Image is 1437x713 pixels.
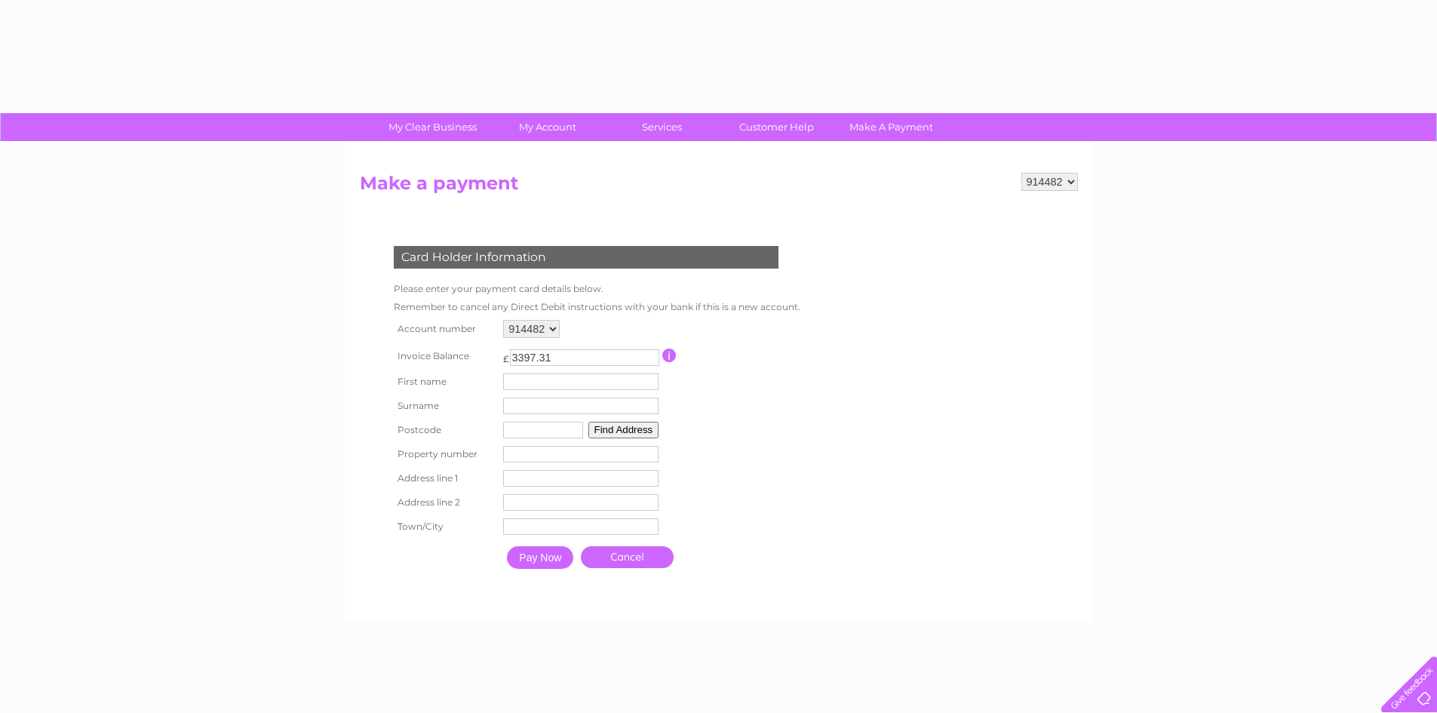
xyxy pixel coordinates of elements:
a: Cancel [581,546,674,568]
th: Property number [390,442,500,466]
td: £ [503,346,509,364]
a: Make A Payment [829,113,953,141]
th: Address line 2 [390,490,500,515]
input: Information [662,349,677,362]
input: Pay Now [507,546,573,569]
th: Town/City [390,515,500,539]
th: Invoice Balance [390,342,500,370]
a: Services [600,113,724,141]
button: Find Address [588,422,659,438]
th: Surname [390,394,500,418]
th: Account number [390,316,500,342]
a: My Account [485,113,609,141]
td: Please enter your payment card details below. [390,280,804,298]
div: Card Holder Information [394,246,778,269]
th: Address line 1 [390,466,500,490]
h2: Make a payment [360,173,1078,201]
th: Postcode [390,418,500,442]
a: Customer Help [714,113,839,141]
td: Remember to cancel any Direct Debit instructions with your bank if this is a new account. [390,298,804,316]
th: First name [390,370,500,394]
a: My Clear Business [370,113,495,141]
